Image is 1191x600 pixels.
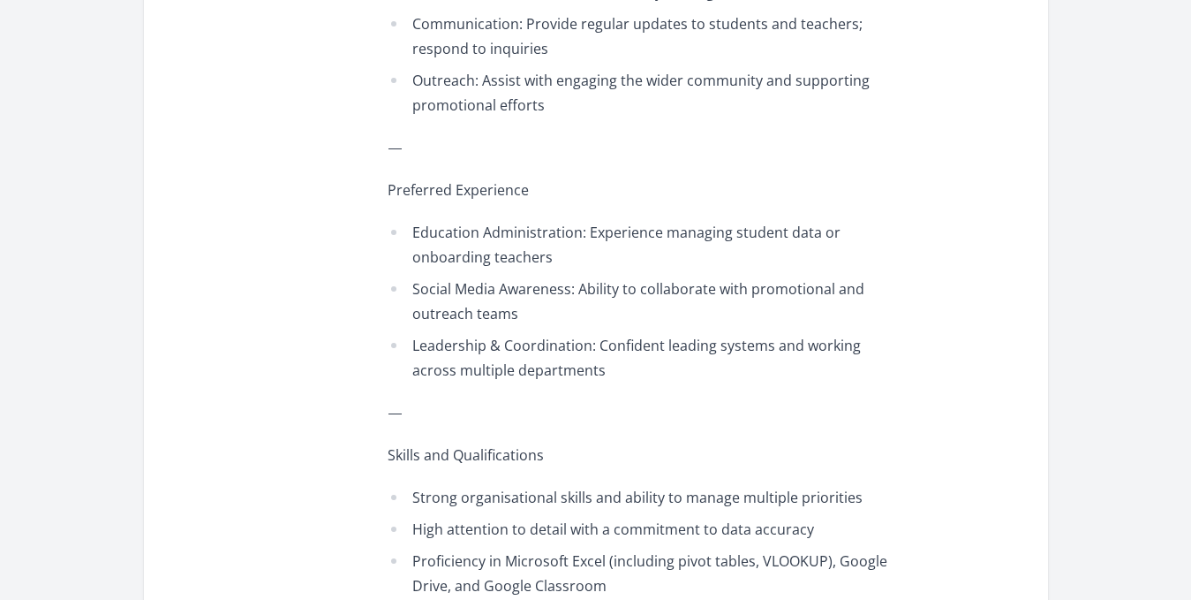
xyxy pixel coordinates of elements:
[388,333,904,383] li: Leadership & Coordination: Confident leading systems and working across multiple departments
[388,135,904,160] p: ⸻
[388,11,904,61] li: Communication: Provide regular updates to students and teachers; respond to inquiries
[388,178,904,202] p: Preferred Experience
[388,277,904,326] li: Social Media Awareness: Ability to collaborate with promotional and outreach teams
[388,485,904,510] li: Strong organisational skills and ability to manage multiple priorities
[388,549,904,598] li: Proficiency in Microsoft Excel (including pivot tables, VLOOKUP), Google Drive, and Google Classroom
[388,443,904,467] p: Skills and Qualifications
[388,400,904,425] p: ⸻
[388,68,904,118] li: Outreach: Assist with engaging the wider community and supporting promotional efforts
[388,517,904,542] li: High attention to detail with a commitment to data accuracy
[388,220,904,270] li: Education Administration: Experience managing student data or onboarding teachers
